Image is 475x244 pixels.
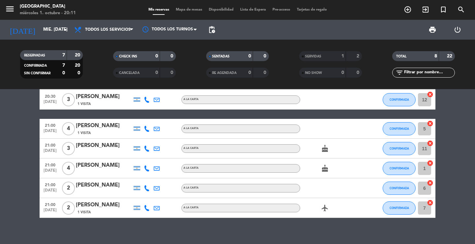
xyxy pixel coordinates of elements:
[341,70,344,75] strong: 0
[62,201,75,215] span: 2
[183,127,199,130] span: A LA CARTA
[20,3,76,10] div: [GEOGRAPHIC_DATA]
[42,121,58,129] span: 21:00
[427,199,433,206] i: cancel
[42,208,58,216] span: [DATE]
[145,8,173,12] span: Mis reservas
[62,162,75,175] span: 4
[171,70,174,75] strong: 0
[427,91,433,98] i: cancel
[42,168,58,176] span: [DATE]
[208,26,216,34] span: pending_actions
[61,26,69,34] i: arrow_drop_down
[264,70,268,75] strong: 0
[396,69,403,77] i: filter_list
[62,142,75,155] span: 3
[42,161,58,168] span: 21:00
[439,6,447,14] i: turned_in_not
[42,149,58,156] span: [DATE]
[390,147,409,150] span: CONFIRMADA
[341,54,344,58] strong: 1
[427,180,433,186] i: cancel
[269,8,294,12] span: Pre-acceso
[248,70,251,75] strong: 0
[183,98,199,101] span: A LA CARTA
[42,200,58,208] span: 21:00
[357,54,361,58] strong: 2
[206,8,237,12] span: Disponibilidad
[183,167,199,169] span: A LA CARTA
[383,162,416,175] button: CONFIRMADA
[78,130,91,136] span: 1 Visita
[119,55,137,58] span: CHECK INS
[42,92,58,100] span: 20:30
[5,22,40,37] i: [DATE]
[155,70,158,75] strong: 0
[434,54,437,58] strong: 8
[119,71,140,75] span: CANCELADA
[75,53,81,57] strong: 20
[428,26,436,34] span: print
[248,54,251,58] strong: 0
[422,6,429,14] i: exit_to_app
[78,210,91,215] span: 1 Visita
[305,55,321,58] span: SERVIDAS
[427,140,433,147] i: cancel
[294,8,330,12] span: Tarjetas de regalo
[62,63,65,68] strong: 7
[404,6,412,14] i: add_circle_outline
[62,182,75,195] span: 2
[62,122,75,135] span: 4
[62,53,65,57] strong: 7
[85,27,131,32] span: Todos los servicios
[321,145,329,153] i: cake
[42,141,58,149] span: 21:00
[42,100,58,107] span: [DATE]
[173,8,206,12] span: Mapa de mesas
[427,120,433,127] i: cancel
[390,206,409,210] span: CONFIRMADA
[390,166,409,170] span: CONFIRMADA
[20,10,76,17] div: miércoles 1. octubre - 20:11
[183,147,199,150] span: A LA CARTA
[76,201,132,209] div: [PERSON_NAME]
[237,8,269,12] span: Lista de Espera
[212,71,237,75] span: RE AGENDADA
[78,71,81,75] strong: 0
[447,54,454,58] strong: 22
[24,72,50,75] span: SIN CONFIRMAR
[76,122,132,130] div: [PERSON_NAME]
[457,6,465,14] i: search
[212,55,230,58] span: SENTADAS
[396,55,406,58] span: TOTAL
[383,201,416,215] button: CONFIRMADA
[390,98,409,101] span: CONFIRMADA
[42,129,58,136] span: [DATE]
[5,4,15,14] i: menu
[42,181,58,188] span: 21:00
[403,69,455,76] input: Filtrar por nombre...
[78,101,91,107] span: 1 Visita
[427,160,433,166] i: cancel
[321,164,329,172] i: cake
[390,127,409,130] span: CONFIRMADA
[357,70,361,75] strong: 0
[383,142,416,155] button: CONFIRMADA
[42,188,58,196] span: [DATE]
[24,54,45,57] span: RESERVADAS
[76,92,132,101] div: [PERSON_NAME]
[76,181,132,190] div: [PERSON_NAME]
[383,93,416,106] button: CONFIRMADA
[5,4,15,16] button: menu
[76,161,132,170] div: [PERSON_NAME]
[183,206,199,209] span: A LA CARTA
[264,54,268,58] strong: 0
[454,26,461,34] i: power_settings_new
[75,63,81,68] strong: 20
[383,122,416,135] button: CONFIRMADA
[383,182,416,195] button: CONFIRMADA
[390,186,409,190] span: CONFIRMADA
[321,204,329,212] i: airplanemode_active
[62,71,65,75] strong: 0
[305,71,322,75] span: NO SHOW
